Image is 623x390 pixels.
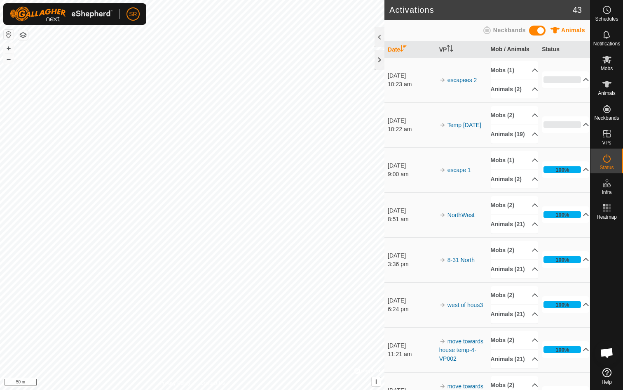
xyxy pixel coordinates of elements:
th: Date [384,42,436,58]
span: Infra [602,190,611,195]
span: Status [600,165,614,170]
a: escape 1 [447,167,471,173]
p-accordion-header: 100% [542,251,589,268]
span: Mobs [601,66,613,71]
div: [DATE] [388,341,435,350]
p-accordion-header: Animals (2) [491,80,538,99]
p-accordion-header: 0% [542,71,589,88]
div: 100% [543,301,581,308]
p-accordion-header: Mobs (1) [491,151,538,170]
p-accordion-header: Animals (2) [491,170,538,189]
span: SR [129,10,137,19]
th: Mob / Animals [487,42,539,58]
a: Contact Us [200,379,225,387]
p-accordion-header: Mobs (2) [491,331,538,350]
div: 6:24 pm [388,305,435,314]
button: i [372,377,381,386]
img: arrow [439,257,446,263]
p-accordion-header: Mobs (2) [491,196,538,215]
img: Gallagher Logo [10,7,113,21]
p-sorticon: Activate to sort [447,46,453,53]
span: Neckbands [594,116,619,121]
img: arrow [439,77,446,83]
a: Temp [DATE] [447,122,481,128]
a: NorthWest [447,212,475,218]
div: 100% [543,256,581,263]
p-sorticon: Activate to sort [400,46,407,53]
img: arrow [439,167,446,173]
p-accordion-header: Animals (21) [491,215,538,234]
div: 8:51 am [388,215,435,224]
div: [DATE] [388,116,435,125]
div: 100% [555,166,569,174]
div: [DATE] [388,251,435,260]
div: [DATE] [388,161,435,170]
span: VPs [602,140,611,145]
p-accordion-header: 0% [542,116,589,133]
span: Help [602,380,612,385]
p-accordion-header: 100% [542,206,589,223]
img: arrow [439,122,446,128]
a: Privacy Policy [159,379,190,387]
a: move towards house temp-4-VP002 [439,338,483,362]
div: [DATE] [388,206,435,215]
img: arrow [439,212,446,218]
span: i [375,378,377,385]
span: Heatmap [597,215,617,220]
img: arrow [439,383,446,390]
button: Reset Map [4,30,14,40]
span: Animals [598,91,616,96]
div: 100% [555,211,569,219]
button: – [4,54,14,64]
span: Neckbands [493,27,526,33]
p-accordion-header: 100% [542,296,589,313]
a: escapees 2 [447,77,477,83]
img: arrow [439,302,446,308]
p-accordion-header: Animals (21) [491,260,538,279]
button: Map Layers [18,30,28,40]
div: 100% [543,166,581,173]
p-accordion-header: Animals (19) [491,125,538,144]
th: Status [539,42,590,58]
button: + [4,43,14,53]
a: west of hous3 [447,302,483,308]
div: 0% [543,121,581,128]
p-accordion-header: Mobs (2) [491,286,538,305]
p-accordion-header: Mobs (1) [491,61,538,80]
a: 8-31 North [447,257,475,263]
div: 11:21 am [388,350,435,359]
div: 10:23 am [388,80,435,89]
a: Help [590,365,623,388]
span: 43 [573,4,582,16]
img: arrow [439,338,446,345]
div: 9:00 am [388,170,435,179]
span: Schedules [595,17,618,21]
div: 100% [555,301,569,309]
p-accordion-header: 100% [542,341,589,358]
span: Notifications [593,41,620,46]
div: 100% [555,256,569,264]
p-accordion-header: Mobs (2) [491,106,538,125]
div: 100% [555,346,569,354]
div: 10:22 am [388,125,435,134]
th: VP [436,42,487,58]
p-accordion-header: Animals (21) [491,350,538,369]
div: 0% [543,76,581,83]
h2: Activations [389,5,573,15]
p-accordion-header: Animals (21) [491,305,538,324]
p-accordion-header: Mobs (2) [491,241,538,260]
div: 100% [543,211,581,218]
div: [DATE] [388,296,435,305]
p-accordion-header: 100% [542,161,589,178]
div: 100% [543,346,581,353]
div: [DATE] [388,71,435,80]
div: 3:36 pm [388,260,435,269]
a: Open chat [595,340,619,365]
span: Animals [561,27,585,33]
